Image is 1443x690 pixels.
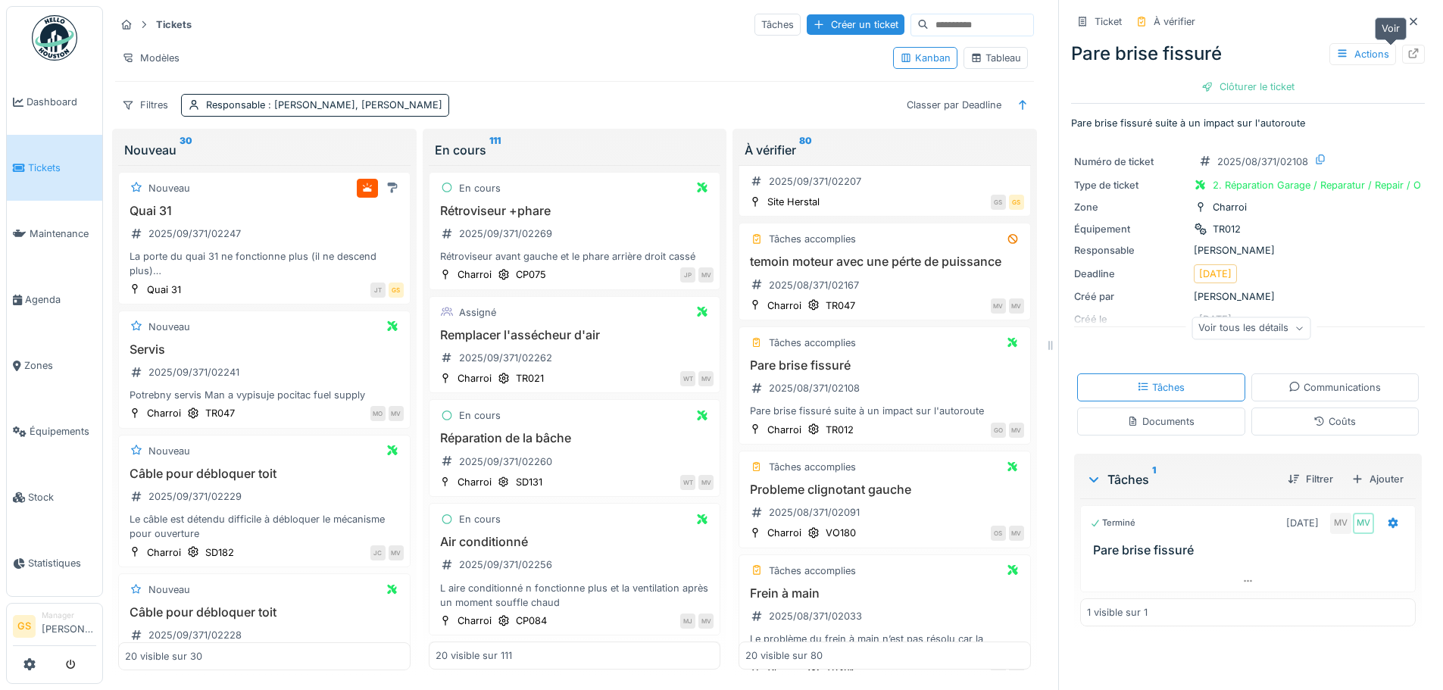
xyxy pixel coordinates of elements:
[7,69,102,135] a: Dashboard
[1074,267,1188,281] div: Deadline
[459,512,501,526] div: En cours
[148,181,190,195] div: Nouveau
[458,267,492,282] div: Charroi
[1074,289,1188,304] div: Créé par
[459,351,552,365] div: 2025/09/371/02262
[1071,40,1425,67] div: Pare brise fissuré
[1353,513,1374,534] div: MV
[1195,76,1301,97] div: Clôturer le ticket
[516,475,542,489] div: SD131
[436,535,714,549] h3: Air conditionné
[1090,517,1135,529] div: Terminé
[370,545,386,560] div: JC
[435,141,715,159] div: En cours
[459,408,501,423] div: En cours
[1217,155,1308,169] div: 2025/08/371/02108
[124,141,404,159] div: Nouveau
[826,423,854,437] div: TR012
[125,204,404,218] h3: Quai 31
[150,17,198,32] strong: Tickets
[458,371,492,386] div: Charroi
[30,226,96,241] span: Maintenance
[28,556,96,570] span: Statistiques
[900,51,951,65] div: Kanban
[459,181,501,195] div: En cours
[900,94,1008,116] div: Classer par Deadline
[1330,513,1351,534] div: MV
[991,195,1006,210] div: GS
[769,460,856,474] div: Tâches accomplies
[125,467,404,481] h3: Câble pour débloquer toit
[180,141,192,159] sup: 30
[148,365,239,379] div: 2025/09/371/02241
[769,232,856,246] div: Tâches accomplies
[1086,470,1276,489] div: Tâches
[13,610,96,646] a: GS Manager[PERSON_NAME]
[745,254,1024,269] h3: temoin moteur avec une pérte de puissance
[24,358,96,373] span: Zones
[1375,17,1407,39] div: Voir
[680,267,695,283] div: JP
[125,249,404,278] div: La porte du quai 31 ne fonctionne plus (il ne descend plus) Pouvez-vous faire le nécessaire assez...
[1199,267,1232,281] div: [DATE]
[389,545,404,560] div: MV
[1074,289,1422,304] div: [PERSON_NAME]
[745,586,1024,601] h3: Frein à main
[28,490,96,504] span: Stock
[1282,469,1339,489] div: Filtrer
[1074,155,1188,169] div: Numéro de ticket
[1127,414,1195,429] div: Documents
[436,581,714,610] div: L aire conditionné n fonctionne plus et la ventilation après un moment souffle chaud
[459,454,552,469] div: 2025/09/371/02260
[436,649,512,663] div: 20 visible sur 111
[769,174,861,189] div: 2025/09/371/02207
[767,423,801,437] div: Charroi
[769,381,860,395] div: 2025/08/371/02108
[1009,298,1024,314] div: MV
[754,14,801,36] div: Tâches
[125,342,404,357] h3: Servis
[370,406,386,421] div: MO
[32,15,77,61] img: Badge_color-CXgf-gQk.svg
[807,14,904,35] div: Créer un ticket
[826,298,855,313] div: TR047
[1154,14,1195,29] div: À vérifier
[125,512,404,541] div: Le câble est détendu difficile à débloquer le mécanisme pour ouverture
[769,609,862,623] div: 2025/08/371/02033
[1095,14,1122,29] div: Ticket
[205,545,234,560] div: SD182
[7,333,102,398] a: Zones
[125,388,404,402] div: Potrebny servis Man a vypisuje pocitac fuel supply
[125,605,404,620] h3: Câble pour débloquer toit
[389,283,404,298] div: GS
[148,226,241,241] div: 2025/09/371/02247
[516,371,544,386] div: TR021
[1009,195,1024,210] div: GS
[148,489,242,504] div: 2025/09/371/02229
[745,141,1025,159] div: À vérifier
[698,371,714,386] div: MV
[458,614,492,628] div: Charroi
[115,47,186,69] div: Modèles
[7,530,102,596] a: Statistiques
[1288,380,1381,395] div: Communications
[698,267,714,283] div: MV
[7,464,102,530] a: Stock
[436,204,714,218] h3: Rétroviseur +phare
[769,336,856,350] div: Tâches accomplies
[205,406,235,420] div: TR047
[148,444,190,458] div: Nouveau
[799,141,812,159] sup: 80
[1093,543,1409,557] h3: Pare brise fissuré
[767,526,801,540] div: Charroi
[7,398,102,464] a: Équipements
[769,505,860,520] div: 2025/08/371/02091
[7,201,102,267] a: Maintenance
[1074,243,1422,258] div: [PERSON_NAME]
[30,424,96,439] span: Équipements
[1071,116,1425,130] p: Pare brise fissuré suite à un impact sur l'autoroute
[147,545,181,560] div: Charroi
[1345,469,1410,489] div: Ajouter
[42,610,96,621] div: Manager
[767,195,820,209] div: Site Herstal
